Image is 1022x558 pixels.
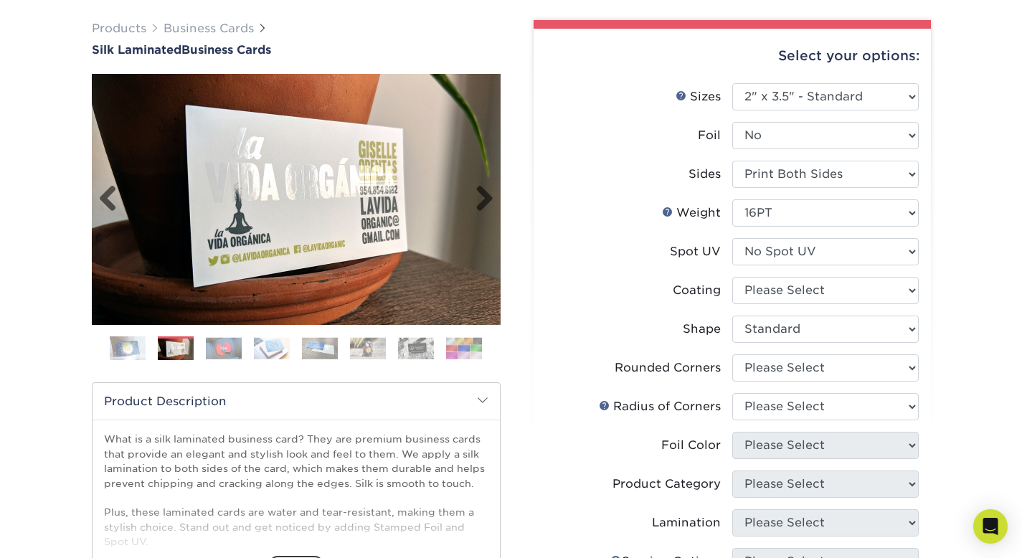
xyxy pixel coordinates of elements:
div: Rounded Corners [615,359,721,377]
h2: Product Description [93,383,500,420]
img: Silk Laminated 02 [92,74,501,325]
div: Open Intercom Messenger [973,509,1008,544]
span: Silk Laminated [92,43,181,57]
div: Foil Color [661,437,721,454]
div: Select your options: [545,29,919,83]
img: Business Cards 03 [206,337,242,359]
div: Product Category [612,476,721,493]
a: Silk LaminatedBusiness Cards [92,43,501,57]
a: Business Cards [164,22,254,35]
h1: Business Cards [92,43,501,57]
div: Foil [698,127,721,144]
img: Business Cards 08 [446,337,482,359]
img: Business Cards 06 [350,337,386,359]
div: Radius of Corners [599,398,721,415]
div: Coating [673,282,721,299]
div: Sizes [676,88,721,105]
img: Business Cards 04 [254,337,290,359]
img: Business Cards 05 [302,337,338,359]
img: Business Cards 01 [110,331,146,367]
div: Lamination [652,514,721,531]
div: Sides [689,166,721,183]
img: Business Cards 02 [158,339,194,361]
div: Shape [683,321,721,338]
div: Spot UV [670,243,721,260]
img: Business Cards 07 [398,337,434,359]
div: Weight [662,204,721,222]
a: Products [92,22,146,35]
